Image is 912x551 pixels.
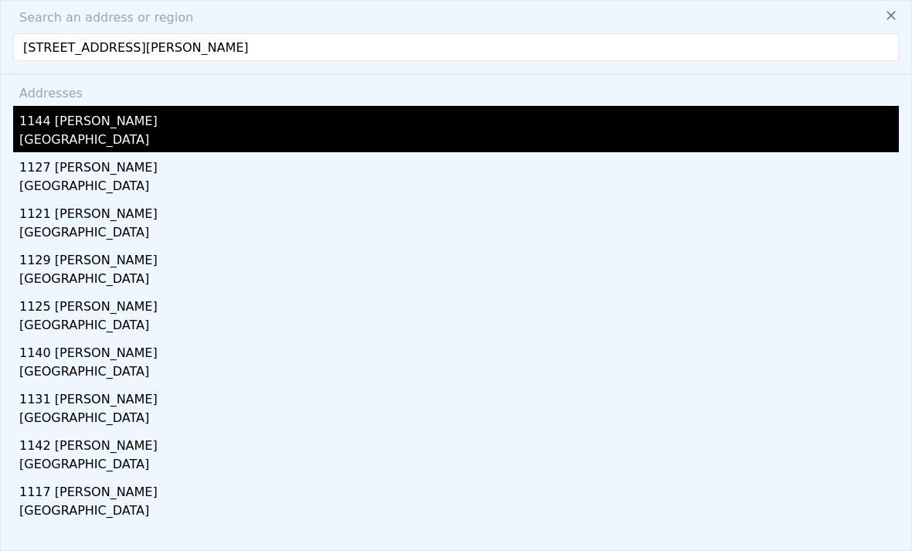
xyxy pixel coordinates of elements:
[19,270,899,291] div: [GEOGRAPHIC_DATA]
[19,523,899,548] div: 1116 [PERSON_NAME]
[19,152,899,177] div: 1127 [PERSON_NAME]
[19,384,899,409] div: 1131 [PERSON_NAME]
[13,75,899,106] div: Addresses
[19,245,899,270] div: 1129 [PERSON_NAME]
[19,131,899,152] div: [GEOGRAPHIC_DATA]
[19,223,899,245] div: [GEOGRAPHIC_DATA]
[19,502,899,523] div: [GEOGRAPHIC_DATA]
[19,455,899,477] div: [GEOGRAPHIC_DATA]
[7,9,193,27] span: Search an address or region
[19,106,899,131] div: 1144 [PERSON_NAME]
[19,177,899,199] div: [GEOGRAPHIC_DATA]
[19,409,899,430] div: [GEOGRAPHIC_DATA]
[19,316,899,338] div: [GEOGRAPHIC_DATA]
[19,477,899,502] div: 1117 [PERSON_NAME]
[19,199,899,223] div: 1121 [PERSON_NAME]
[19,291,899,316] div: 1125 [PERSON_NAME]
[19,338,899,362] div: 1140 [PERSON_NAME]
[19,430,899,455] div: 1142 [PERSON_NAME]
[19,362,899,384] div: [GEOGRAPHIC_DATA]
